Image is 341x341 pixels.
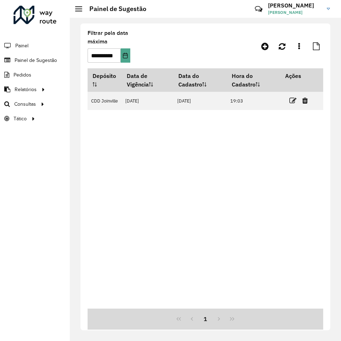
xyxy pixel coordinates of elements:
span: Tático [14,115,27,122]
button: Choose Date [121,48,130,63]
h2: Painel de Sugestão [82,5,146,13]
span: Pedidos [14,71,31,79]
a: Editar [289,96,297,105]
th: Data de Vigência [122,68,173,92]
th: Ações [280,68,323,83]
th: Hora do Cadastro [227,68,280,92]
td: 19:03 [227,92,280,110]
a: Contato Rápido [251,1,266,17]
span: Consultas [14,100,36,108]
span: Painel [15,42,28,49]
button: 1 [199,312,212,326]
span: Painel de Sugestão [15,57,57,64]
td: [DATE] [122,92,173,110]
a: Excluir [302,96,308,105]
span: Relatórios [15,86,37,93]
th: Depósito [88,68,122,92]
label: Filtrar pela data máxima [88,29,130,46]
td: CDD Joinville [88,92,122,110]
span: [PERSON_NAME] [268,9,321,16]
td: [DATE] [173,92,227,110]
th: Data do Cadastro [173,68,227,92]
h3: [PERSON_NAME] [268,2,321,9]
